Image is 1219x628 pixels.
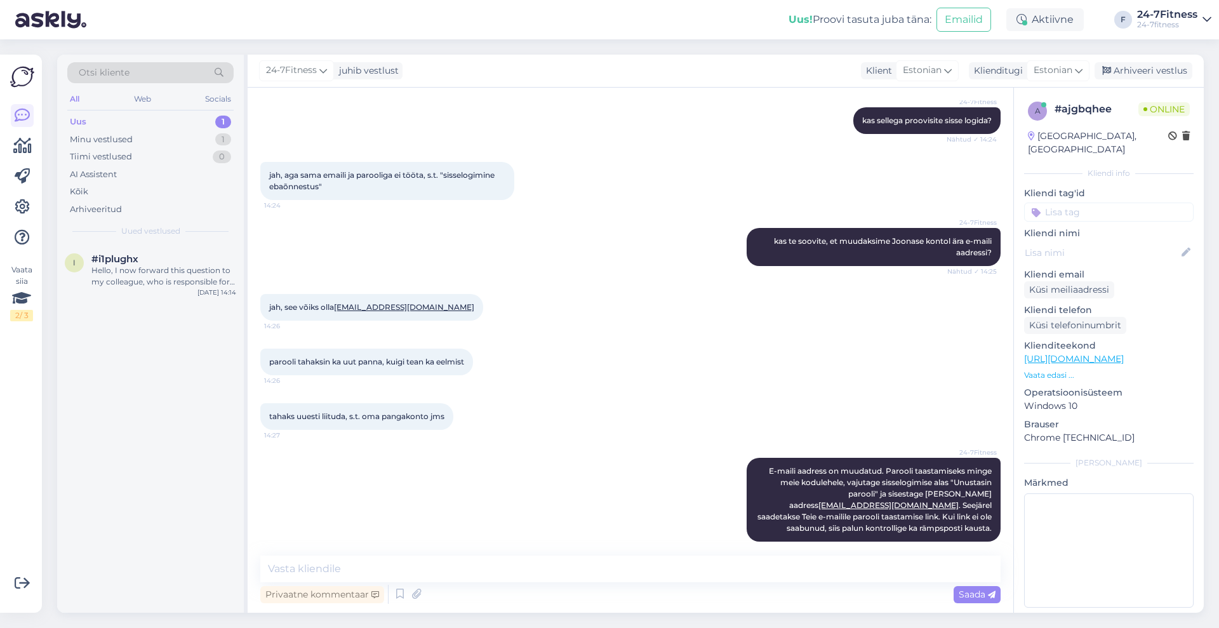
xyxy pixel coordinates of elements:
a: [EMAIL_ADDRESS][DOMAIN_NAME] [818,500,959,510]
input: Lisa nimi [1025,246,1179,260]
div: Kõik [70,185,88,198]
span: Nähtud ✓ 14:24 [947,135,997,144]
span: 24-7Fitness [949,218,997,227]
span: E-maili aadress on muudatud. Parooli taastamiseks minge meie kodulehele, vajutage sisselogimise a... [757,466,994,533]
div: [GEOGRAPHIC_DATA], [GEOGRAPHIC_DATA] [1028,130,1168,156]
span: 14:26 [264,321,312,331]
span: #i1plughx [91,253,138,265]
div: Kliendi info [1024,168,1194,179]
div: 1 [215,116,231,128]
span: 14:24 [264,201,312,210]
div: 1 [215,133,231,146]
div: [PERSON_NAME] [1024,457,1194,469]
div: 24-7fitness [1137,20,1197,30]
b: Uus! [789,13,813,25]
div: [DATE] 14:14 [197,288,236,297]
div: Arhiveeri vestlus [1095,62,1192,79]
span: kas sellega proovisite sisse logida? [862,116,992,125]
button: Emailid [936,8,991,32]
div: AI Assistent [70,168,117,181]
span: 24-7Fitness [949,448,997,457]
p: Kliendi email [1024,268,1194,281]
span: Estonian [903,63,942,77]
input: Lisa tag [1024,203,1194,222]
div: Hello, I now forward this question to my colleague, who is responsible for this. The reply will b... [91,265,236,288]
span: 24-7Fitness [266,63,317,77]
img: Askly Logo [10,65,34,89]
span: a [1035,106,1041,116]
span: 14:26 [264,376,312,385]
span: Otsi kliente [79,66,130,79]
p: Kliendi nimi [1024,227,1194,240]
span: Nähtud ✓ 14:25 [947,267,997,276]
div: Web [131,91,154,107]
div: Uus [70,116,86,128]
span: 14:27 [264,431,312,440]
div: juhib vestlust [334,64,399,77]
div: Arhiveeritud [70,203,122,216]
span: kas te soovite, et muudaksime Joonase kontol ära e-maili aadressi? [774,236,994,257]
a: [EMAIL_ADDRESS][DOMAIN_NAME] [334,302,474,312]
div: Minu vestlused [70,133,133,146]
span: 24-7Fitness [949,97,997,107]
p: Brauser [1024,418,1194,431]
p: Märkmed [1024,476,1194,490]
span: parooli tahaksin ka uut panna, kuigi tean ka eelmist [269,357,464,366]
div: All [67,91,82,107]
span: Uued vestlused [121,225,180,237]
span: Nähtud ✓ 14:27 [947,542,997,552]
div: Tiimi vestlused [70,150,132,163]
div: 0 [213,150,231,163]
a: [URL][DOMAIN_NAME] [1024,353,1124,364]
div: F [1114,11,1132,29]
div: Aktiivne [1006,8,1084,31]
p: Windows 10 [1024,399,1194,413]
div: Klient [861,64,892,77]
p: Kliendi telefon [1024,304,1194,317]
span: i [73,258,76,267]
span: tahaks uuesti liituda, s.t. oma pangakonto jms [269,411,444,421]
div: Küsi meiliaadressi [1024,281,1114,298]
div: # ajgbqhee [1055,102,1138,117]
span: Saada [959,589,996,600]
p: Vaata edasi ... [1024,370,1194,381]
div: Proovi tasuta juba täna: [789,12,931,27]
p: Operatsioonisüsteem [1024,386,1194,399]
div: Privaatne kommentaar [260,586,384,603]
div: Socials [203,91,234,107]
span: Online [1138,102,1190,116]
a: 24-7Fitness24-7fitness [1137,10,1211,30]
div: Küsi telefoninumbrit [1024,317,1126,334]
div: 24-7Fitness [1137,10,1197,20]
span: jah, aga sama emaili ja parooliga ei tööta, s.t. "sisselogimine ebaõnnestus" [269,170,496,191]
p: Klienditeekond [1024,339,1194,352]
div: 2 / 3 [10,310,33,321]
div: Vaata siia [10,264,33,321]
span: Estonian [1034,63,1072,77]
div: Klienditugi [969,64,1023,77]
p: Chrome [TECHNICAL_ID] [1024,431,1194,444]
p: Kliendi tag'id [1024,187,1194,200]
span: jah, see võiks olla [269,302,474,312]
